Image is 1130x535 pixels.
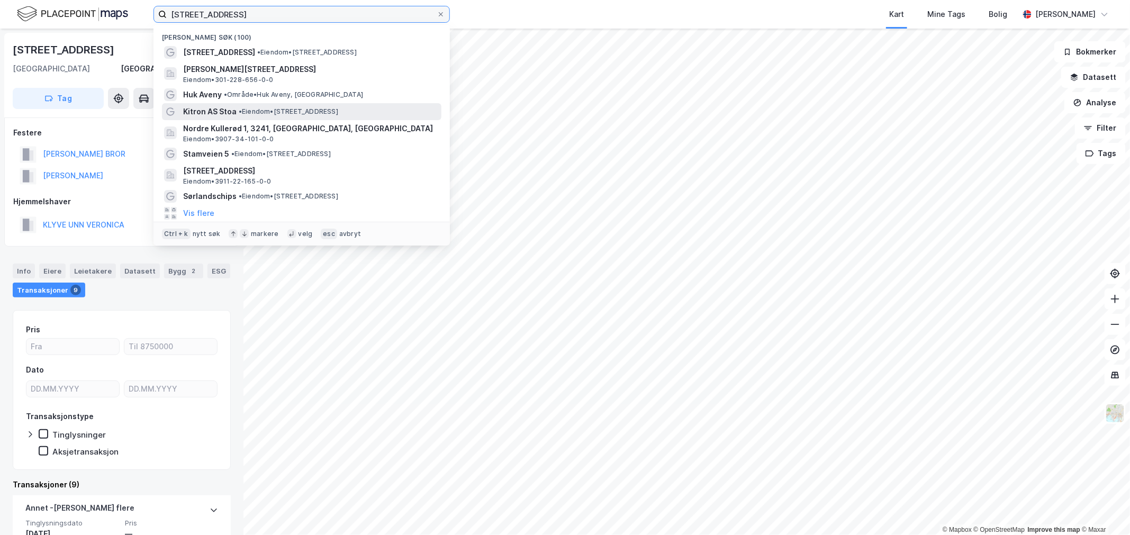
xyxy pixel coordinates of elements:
span: Nordre Kullerød 1, 3241, [GEOGRAPHIC_DATA], [GEOGRAPHIC_DATA] [183,122,437,135]
div: 9 [70,285,81,295]
button: Vis flere [183,207,214,220]
button: Datasett [1061,67,1126,88]
span: Eiendom • [STREET_ADDRESS] [231,150,331,158]
span: [STREET_ADDRESS] [183,46,255,59]
span: • [224,90,227,98]
div: ESG [207,264,230,278]
input: DD.MM.YYYY [124,381,217,397]
span: Eiendom • [STREET_ADDRESS] [239,192,338,201]
span: Huk Aveny [183,88,222,101]
span: Kitron AS Stoa [183,105,237,118]
div: Transaksjoner [13,283,85,297]
span: Stamveien 5 [183,148,229,160]
span: Pris [125,519,218,528]
div: Hjemmelshaver [13,195,230,208]
a: Mapbox [943,526,972,533]
input: Til 8750000 [124,339,217,355]
span: Eiendom • 3911-22-165-0-0 [183,177,272,186]
div: Leietakere [70,264,116,278]
div: Eiere [39,264,66,278]
div: Annet - [PERSON_NAME] flere [25,502,134,519]
input: Søk på adresse, matrikkel, gårdeiere, leietakere eller personer [167,6,437,22]
div: Bygg [164,264,203,278]
div: esc [321,229,337,239]
div: Datasett [120,264,160,278]
button: Tag [13,88,104,109]
div: nytt søk [193,230,221,238]
div: Festere [13,126,230,139]
input: DD.MM.YYYY [26,381,119,397]
span: Eiendom • [STREET_ADDRESS] [257,48,357,57]
div: Dato [26,364,44,376]
div: Kart [889,8,904,21]
div: [GEOGRAPHIC_DATA], 27/836 [121,62,231,75]
span: Område • Huk Aveny, [GEOGRAPHIC_DATA] [224,90,363,99]
button: Analyse [1064,92,1126,113]
div: Transaksjonstype [26,410,94,423]
a: OpenStreetMap [974,526,1025,533]
img: Z [1105,403,1125,423]
div: avbryt [339,230,361,238]
span: [PERSON_NAME][STREET_ADDRESS] [183,63,437,76]
div: Aksjetransaksjon [52,447,119,457]
img: logo.f888ab2527a4732fd821a326f86c7f29.svg [17,5,128,23]
button: Filter [1075,117,1126,139]
a: Improve this map [1028,526,1080,533]
div: Bolig [989,8,1007,21]
span: Tinglysningsdato [25,519,119,528]
div: [PERSON_NAME] [1036,8,1096,21]
div: [PERSON_NAME] søk (100) [153,25,450,44]
button: Tags [1077,143,1126,164]
div: Ctrl + k [162,229,191,239]
button: Bokmerker [1054,41,1126,62]
span: Eiendom • 3907-34-101-0-0 [183,135,274,143]
span: • [231,150,234,158]
div: Mine Tags [927,8,965,21]
div: markere [251,230,278,238]
div: Tinglysninger [52,430,106,440]
div: Kontrollprogram for chat [1077,484,1130,535]
div: [GEOGRAPHIC_DATA] [13,62,90,75]
iframe: Chat Widget [1077,484,1130,535]
span: Eiendom • 301-228-656-0-0 [183,76,274,84]
div: Transaksjoner (9) [13,478,231,491]
span: Sørlandschips [183,190,237,203]
div: [STREET_ADDRESS] [13,41,116,58]
div: Pris [26,323,40,336]
span: [STREET_ADDRESS] [183,165,437,177]
span: Eiendom • [STREET_ADDRESS] [239,107,338,116]
input: Fra [26,339,119,355]
span: • [239,192,242,200]
span: • [239,107,242,115]
div: Info [13,264,35,278]
span: • [257,48,260,56]
div: 2 [188,266,199,276]
div: velg [299,230,313,238]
